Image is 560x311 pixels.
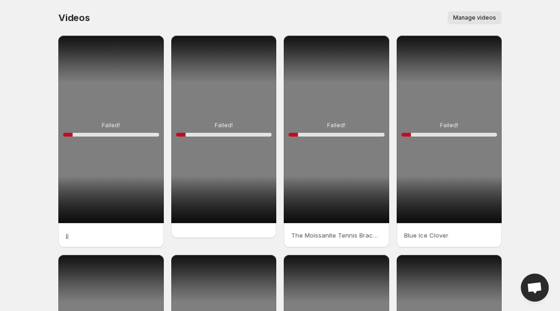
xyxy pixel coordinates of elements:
p: Failed! [102,122,120,129]
button: Manage videos [448,11,502,24]
p: Failed! [440,122,458,129]
p: Failed! [327,122,345,129]
p: jj [66,231,156,240]
a: Open chat [521,274,549,302]
span: Manage videos [453,14,496,22]
p: Failed! [215,122,233,129]
span: Videos [58,12,90,23]
p: Blue Ice Clover [404,231,495,240]
p: The Moissanite Tennis Bracelet Elegance Made Affordable Meet the ultimate accessory that compleme... [291,231,382,240]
